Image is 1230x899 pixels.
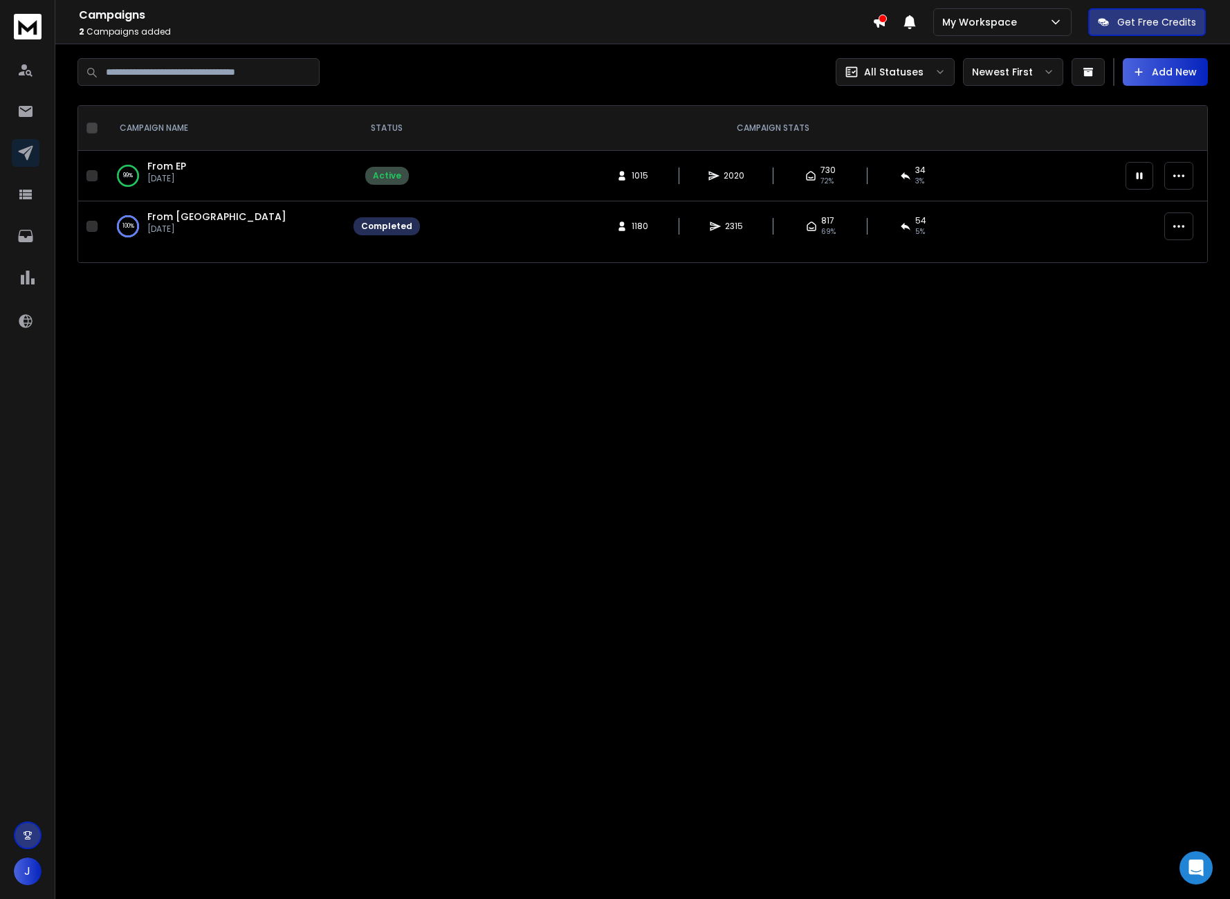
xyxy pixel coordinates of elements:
p: Get Free Credits [1117,15,1196,29]
a: From [GEOGRAPHIC_DATA] [147,210,286,224]
div: Completed [361,221,412,232]
button: Newest First [963,58,1063,86]
p: [DATE] [147,224,286,235]
span: 730 [820,165,836,176]
h1: Campaigns [79,7,872,24]
button: J [14,857,42,885]
span: 69 % [821,226,836,237]
p: Campaigns added [79,26,872,37]
p: [DATE] [147,173,186,184]
span: 1180 [632,221,648,232]
span: 817 [821,215,834,226]
div: Active [373,170,401,181]
span: 54 [915,215,926,226]
p: 99 % [123,169,133,183]
span: 5 % [915,226,925,237]
p: My Workspace [942,15,1022,29]
span: 72 % [820,176,834,187]
span: 3 % [915,176,924,187]
td: 99%From EP[DATE] [103,151,345,201]
a: From EP [147,159,186,173]
span: 2315 [725,221,743,232]
span: 1015 [632,170,648,181]
p: 100 % [122,219,134,233]
button: Get Free Credits [1088,8,1206,36]
span: 2 [79,26,84,37]
span: 2020 [724,170,744,181]
img: logo [14,14,42,39]
th: CAMPAIGN STATS [428,106,1117,151]
th: STATUS [345,106,428,151]
div: Open Intercom Messenger [1179,851,1213,884]
span: 34 [915,165,926,176]
p: All Statuses [864,65,924,79]
th: CAMPAIGN NAME [103,106,345,151]
td: 100%From [GEOGRAPHIC_DATA][DATE] [103,201,345,252]
button: Add New [1123,58,1208,86]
